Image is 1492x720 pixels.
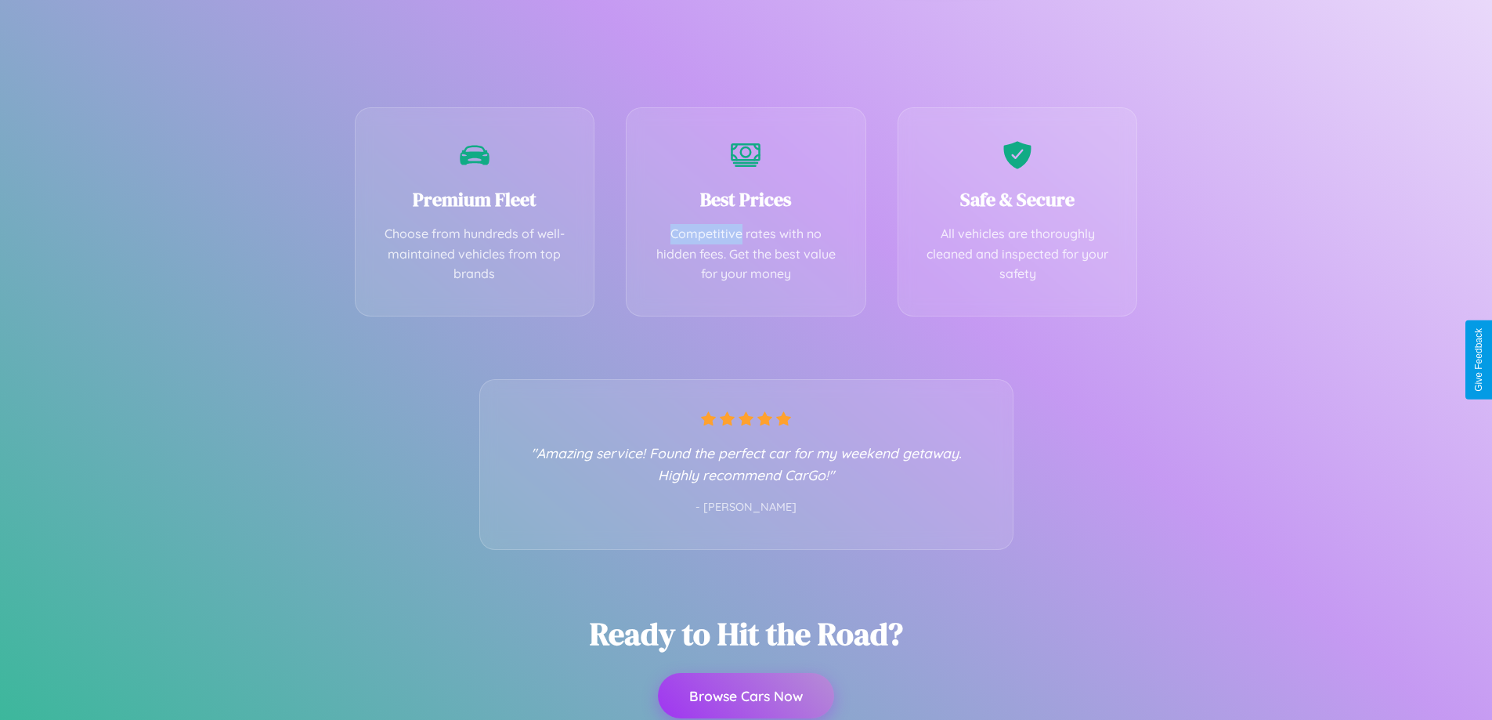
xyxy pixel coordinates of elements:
p: Choose from hundreds of well-maintained vehicles from top brands [379,224,571,284]
h3: Premium Fleet [379,186,571,212]
h2: Ready to Hit the Road? [590,613,903,655]
p: Competitive rates with no hidden fees. Get the best value for your money [650,224,842,284]
h3: Best Prices [650,186,842,212]
div: Give Feedback [1473,328,1484,392]
p: "Amazing service! Found the perfect car for my weekend getaway. Highly recommend CarGo!" [511,442,981,486]
p: All vehicles are thoroughly cleaned and inspected for your safety [922,224,1114,284]
h3: Safe & Secure [922,186,1114,212]
p: - [PERSON_NAME] [511,497,981,518]
button: Browse Cars Now [658,673,834,718]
